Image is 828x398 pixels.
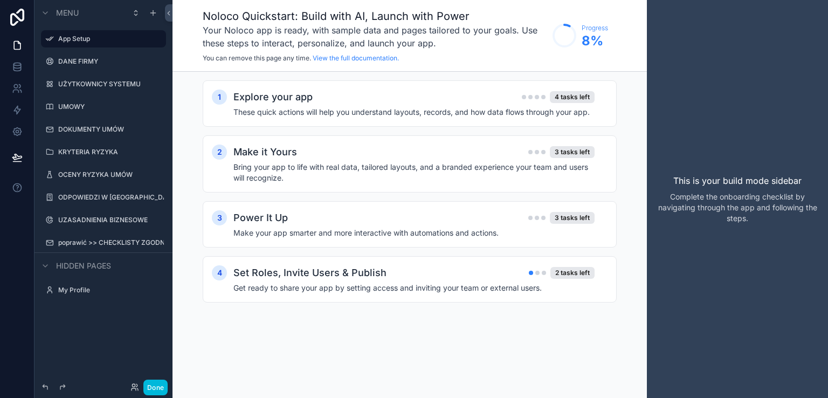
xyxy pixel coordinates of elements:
[203,9,547,24] h1: Noloco Quickstart: Build with AI, Launch with Power
[56,260,111,271] span: Hidden pages
[203,54,311,62] span: You can remove this page any time.
[582,32,608,50] span: 8 %
[56,8,79,18] span: Menu
[58,102,160,111] label: UMOWY
[58,193,164,202] label: ODPOWIEDZI W [GEOGRAPHIC_DATA]
[58,216,160,224] label: UZASADNIENIA BIZNESOWE
[203,24,547,50] h3: Your Noloco app is ready, with sample data and pages tailored to your goals. Use these steps to i...
[655,191,819,224] p: Complete the onboarding checklist by navigating through the app and following the steps.
[58,170,160,179] label: OCENY RYZYKA UMÓW
[673,174,802,187] p: This is your build mode sidebar
[58,125,160,134] label: DOKUMENTY UMÓW
[58,238,164,247] label: poprawić >> CHECKLISTY ZGODNOŚCI
[58,286,160,294] label: My Profile
[58,35,160,43] label: App Setup
[58,148,160,156] label: KRYTERIA RYZYKA
[313,54,399,62] a: View the full documentation.
[58,80,160,88] label: UŻYTKOWNICY SYSTEMU
[143,380,168,395] button: Done
[58,57,160,66] label: DANE FIRMY
[582,24,608,32] span: Progress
